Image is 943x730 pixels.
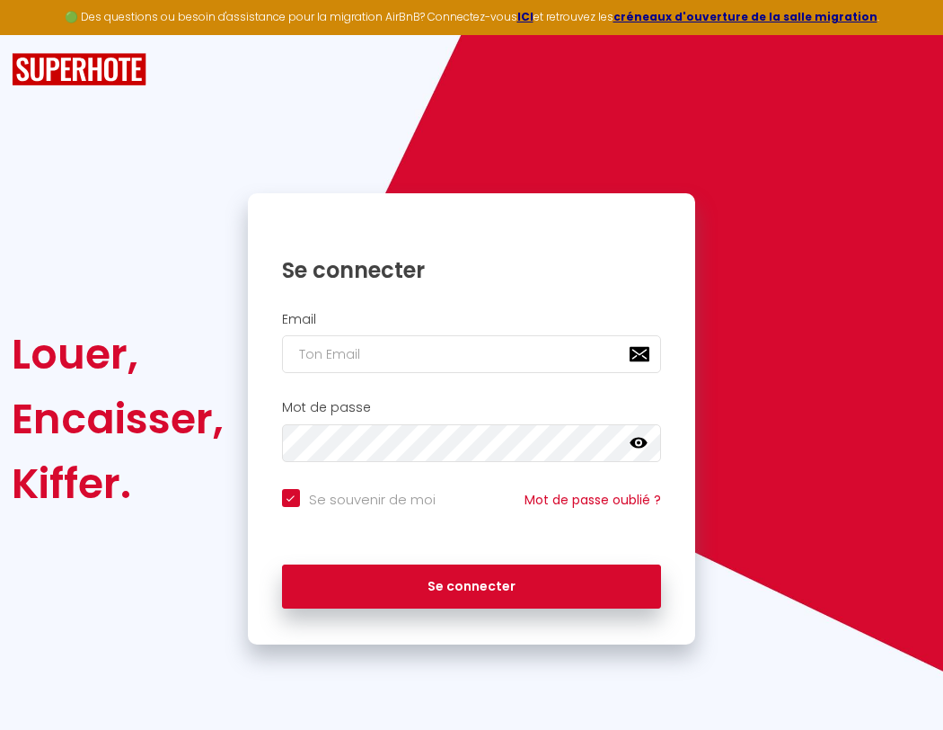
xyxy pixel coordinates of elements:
[12,53,146,86] img: SuperHote logo
[12,387,224,451] div: Encaisser,
[12,322,224,387] div: Louer,
[517,9,533,24] a: ICI
[282,335,662,373] input: Ton Email
[282,312,662,327] h2: Email
[282,565,662,610] button: Se connecter
[524,491,661,509] a: Mot de passe oublié ?
[282,400,662,415] h2: Mot de passe
[613,9,877,24] a: créneaux d'ouverture de la salle migration
[12,451,224,516] div: Kiffer.
[282,256,662,284] h1: Se connecter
